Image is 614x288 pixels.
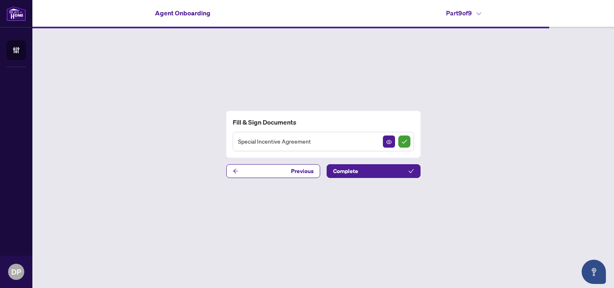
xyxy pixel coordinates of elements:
img: logo [6,6,26,21]
h4: Agent Onboarding [155,8,210,18]
span: View Document [386,139,392,145]
span: arrow-left [233,168,238,174]
button: Complete [327,164,421,178]
h4: Fill & Sign Documents [233,117,414,127]
span: Complete [333,165,358,178]
span: Previous [291,165,314,178]
h4: Part 9 of 9 [446,8,481,18]
img: Sign Completed [398,136,410,148]
span: check [408,168,414,174]
button: Previous [226,164,320,178]
span: DP [11,266,21,277]
button: Open asap [582,260,606,284]
span: Special Incentive Agreement [238,137,311,146]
